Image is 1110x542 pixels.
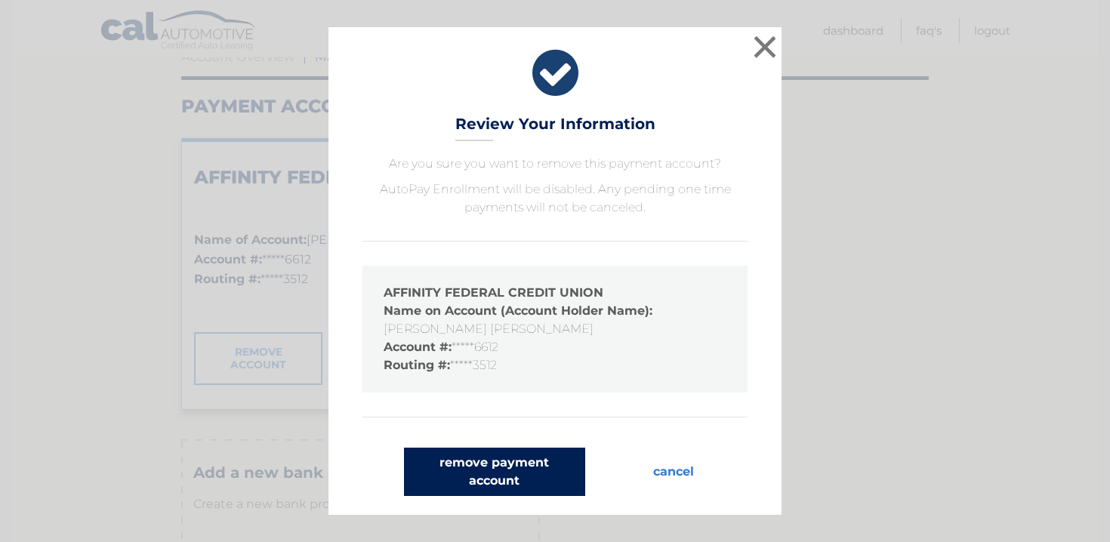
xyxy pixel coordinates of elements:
[384,302,726,338] li: [PERSON_NAME] [PERSON_NAME]
[641,448,706,496] button: cancel
[455,115,655,141] h3: Review Your Information
[362,180,748,217] p: AutoPay Enrollment will be disabled. Any pending one time payments will not be canceled.
[384,285,603,300] strong: AFFINITY FEDERAL CREDIT UNION
[384,358,450,372] strong: Routing #:
[362,155,748,173] p: Are you sure you want to remove this payment account?
[404,448,585,496] button: remove payment account
[384,340,452,354] strong: Account #:
[384,303,652,318] strong: Name on Account (Account Holder Name):
[750,32,780,62] button: ×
